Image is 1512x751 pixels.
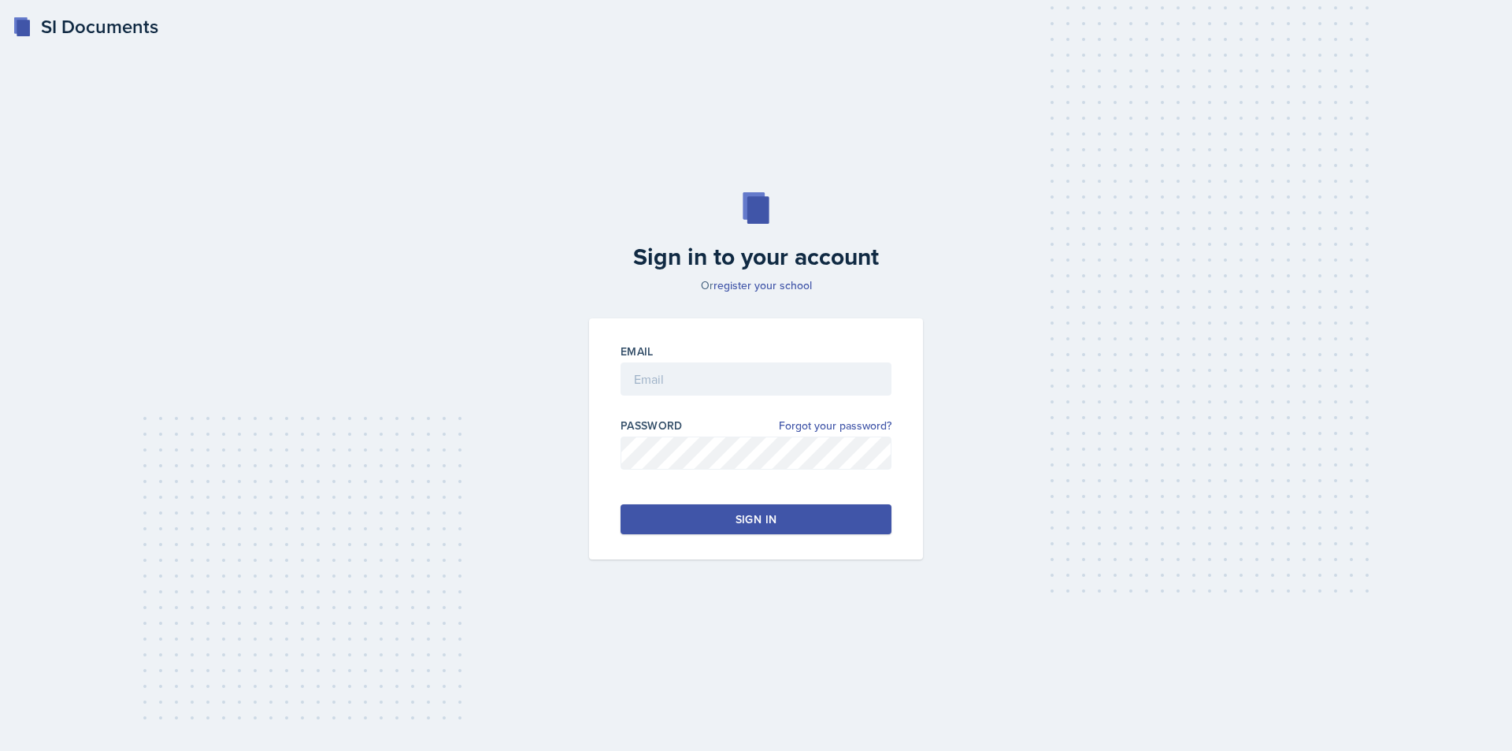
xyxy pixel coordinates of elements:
[736,511,776,527] div: Sign in
[621,504,891,534] button: Sign in
[621,362,891,396] input: Email
[713,277,812,293] a: register your school
[580,277,932,293] p: Or
[580,243,932,271] h2: Sign in to your account
[621,344,654,359] label: Email
[621,418,683,433] label: Password
[13,13,158,41] a: SI Documents
[779,418,891,434] a: Forgot your password?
